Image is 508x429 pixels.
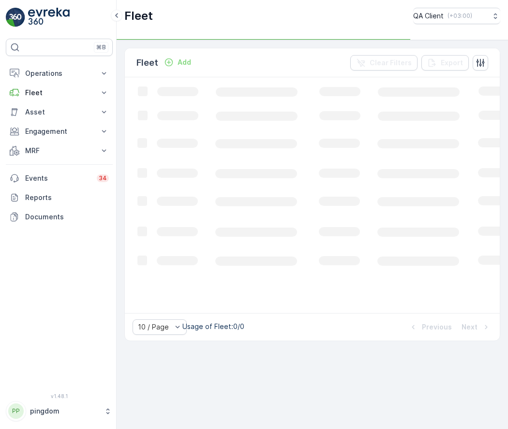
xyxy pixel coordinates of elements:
[6,122,113,141] button: Engagement
[6,83,113,102] button: Fleet
[6,8,25,27] img: logo
[25,212,109,222] p: Documents
[6,102,113,122] button: Asset
[6,401,113,421] button: PPpingdom
[96,43,106,51] p: ⌘B
[136,56,158,70] p: Fleet
[8,403,24,419] div: PP
[6,169,113,188] a: Events34
[25,107,93,117] p: Asset
[370,58,412,68] p: Clear Filters
[350,55,418,71] button: Clear Filters
[448,12,472,20] p: ( +03:00 )
[6,188,113,207] a: Reports
[25,173,91,183] p: Events
[407,321,453,333] button: Previous
[6,64,113,83] button: Operations
[182,322,244,331] p: Usage of Fleet : 0/0
[6,207,113,227] a: Documents
[462,322,478,332] p: Next
[6,393,113,399] span: v 1.48.1
[28,8,70,27] img: logo_light-DOdMpM7g.png
[178,57,191,67] p: Add
[413,11,444,21] p: QA Client
[25,88,93,98] p: Fleet
[461,321,492,333] button: Next
[413,8,500,24] button: QA Client(+03:00)
[124,8,153,24] p: Fleet
[422,322,452,332] p: Previous
[25,193,109,202] p: Reports
[25,146,93,156] p: MRF
[25,127,93,136] p: Engagement
[441,58,463,68] p: Export
[6,141,113,160] button: MRF
[30,406,99,416] p: pingdom
[25,69,93,78] p: Operations
[99,174,107,182] p: 34
[421,55,469,71] button: Export
[160,57,195,68] button: Add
